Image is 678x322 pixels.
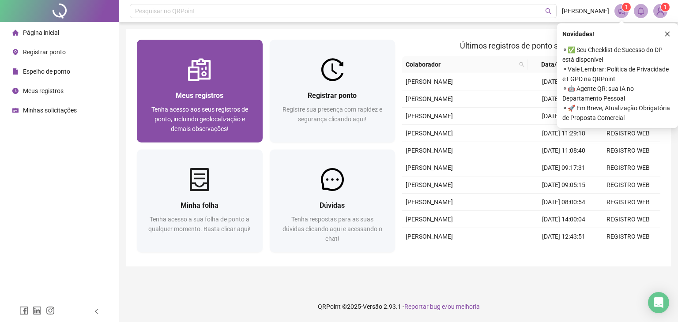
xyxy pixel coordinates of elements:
[596,194,660,211] td: REGISTRO WEB
[406,164,453,171] span: [PERSON_NAME]
[12,107,19,113] span: schedule
[654,4,667,18] img: 93254
[596,142,660,159] td: REGISTRO WEB
[531,142,596,159] td: [DATE] 11:08:40
[519,62,524,67] span: search
[12,30,19,36] span: home
[282,216,382,242] span: Tenha respostas para as suas dúvidas clicando aqui e acessando o chat!
[270,150,395,252] a: DúvidasTenha respostas para as suas dúvidas clicando aqui e acessando o chat!
[562,103,673,123] span: ⚬ 🚀 Em Breve, Atualização Obrigatória de Proposta Comercial
[23,87,64,94] span: Meus registros
[562,29,594,39] span: Novidades !
[406,198,453,206] span: [PERSON_NAME]
[137,40,263,142] a: Meus registrosTenha acesso aos seus registros de ponto, incluindo geolocalização e demais observa...
[596,176,660,194] td: REGISTRO WEB
[531,90,596,108] td: [DATE] 12:43:04
[23,49,66,56] span: Registrar ponto
[596,125,660,142] td: REGISTRO WEB
[637,7,645,15] span: bell
[531,108,596,125] td: [DATE] 12:32:11
[406,181,453,188] span: [PERSON_NAME]
[531,228,596,245] td: [DATE] 12:43:51
[151,106,248,132] span: Tenha acesso aos seus registros de ponto, incluindo geolocalização e demais observações!
[562,6,609,16] span: [PERSON_NAME]
[406,233,453,240] span: [PERSON_NAME]
[531,125,596,142] td: [DATE] 11:29:18
[406,95,453,102] span: [PERSON_NAME]
[181,201,218,210] span: Minha folha
[562,64,673,84] span: ⚬ Vale Lembrar: Política de Privacidade e LGPD na QRPoint
[531,60,580,69] span: Data/Hora
[406,60,516,69] span: Colaborador
[517,58,526,71] span: search
[282,106,382,123] span: Registre sua presença com rapidez e segurança clicando aqui!
[46,306,55,315] span: instagram
[562,84,673,103] span: ⚬ 🤖 Agente QR: sua IA no Departamento Pessoal
[596,245,660,262] td: REGISTRO WEB
[308,91,357,100] span: Registrar ponto
[460,41,603,50] span: Últimos registros de ponto sincronizados
[137,150,263,252] a: Minha folhaTenha acesso a sua folha de ponto a qualquer momento. Basta clicar aqui!
[664,4,667,10] span: 1
[12,88,19,94] span: clock-circle
[531,176,596,194] td: [DATE] 09:05:15
[270,40,395,142] a: Registrar pontoRegistre sua presença com rapidez e segurança clicando aqui!
[176,91,223,100] span: Meus registros
[648,292,669,313] div: Open Intercom Messenger
[23,29,59,36] span: Página inicial
[622,3,631,11] sup: 1
[596,228,660,245] td: REGISTRO WEB
[531,159,596,176] td: [DATE] 09:17:31
[531,194,596,211] td: [DATE] 08:00:54
[562,45,673,64] span: ⚬ ✅ Seu Checklist de Sucesso do DP está disponível
[404,303,480,310] span: Reportar bug e/ou melhoria
[406,147,453,154] span: [PERSON_NAME]
[406,112,453,120] span: [PERSON_NAME]
[363,303,382,310] span: Versão
[33,306,41,315] span: linkedin
[19,306,28,315] span: facebook
[531,245,596,262] td: [DATE] 12:33:35
[119,291,678,322] footer: QRPoint © 2025 - 2.93.1 -
[596,159,660,176] td: REGISTRO WEB
[596,211,660,228] td: REGISTRO WEB
[12,49,19,55] span: environment
[625,4,628,10] span: 1
[661,3,670,11] sup: Atualize o seu contato no menu Meus Dados
[528,56,591,73] th: Data/Hora
[406,216,453,223] span: [PERSON_NAME]
[545,8,552,15] span: search
[618,7,625,15] span: notification
[320,201,345,210] span: Dúvidas
[23,68,70,75] span: Espelho de ponto
[12,68,19,75] span: file
[406,130,453,137] span: [PERSON_NAME]
[148,216,251,232] span: Tenha acesso a sua folha de ponto a qualquer momento. Basta clicar aqui!
[531,73,596,90] td: [DATE] 14:00:05
[664,31,670,37] span: close
[23,107,77,114] span: Minhas solicitações
[94,308,100,315] span: left
[531,211,596,228] td: [DATE] 14:00:04
[406,78,453,85] span: [PERSON_NAME]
